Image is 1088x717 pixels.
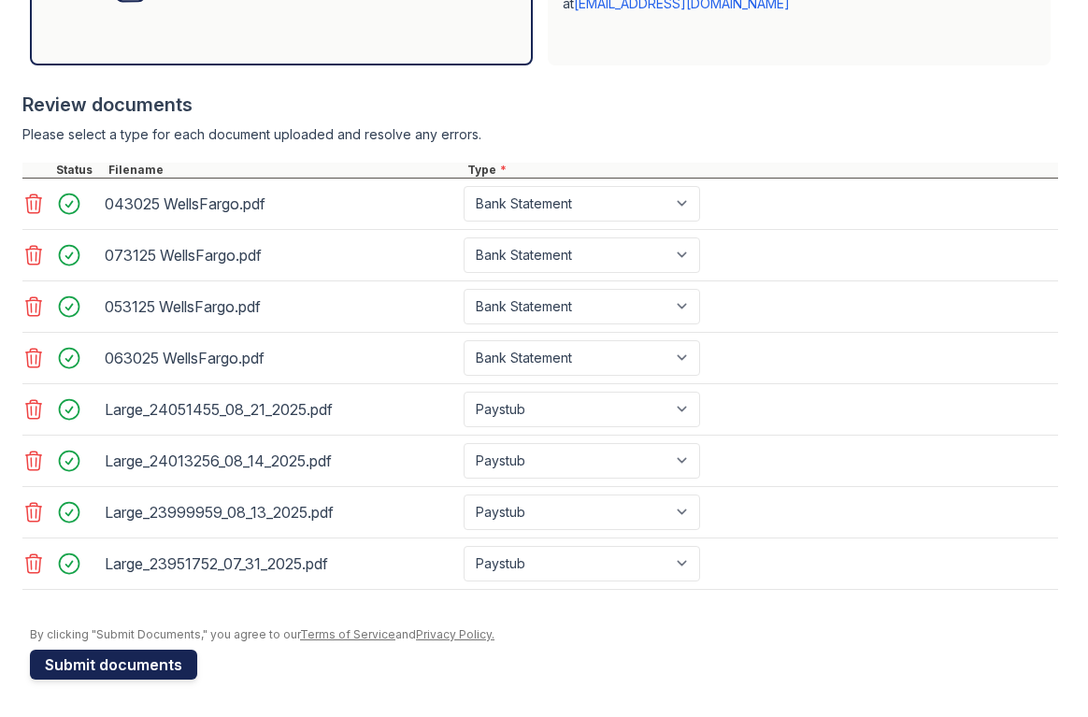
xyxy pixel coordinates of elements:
[22,92,1058,118] div: Review documents
[105,497,456,527] div: Large_23999959_08_13_2025.pdf
[464,163,1058,178] div: Type
[105,189,456,219] div: 043025 WellsFargo.pdf
[416,627,494,641] a: Privacy Policy.
[105,446,456,476] div: Large_24013256_08_14_2025.pdf
[105,163,464,178] div: Filename
[105,240,456,270] div: 073125 WellsFargo.pdf
[300,627,395,641] a: Terms of Service
[105,292,456,322] div: 053125 WellsFargo.pdf
[52,163,105,178] div: Status
[105,394,456,424] div: Large_24051455_08_21_2025.pdf
[22,125,1058,144] div: Please select a type for each document uploaded and resolve any errors.
[30,650,197,680] button: Submit documents
[105,343,456,373] div: 063025 WellsFargo.pdf
[30,627,1058,642] div: By clicking "Submit Documents," you agree to our and
[105,549,456,579] div: Large_23951752_07_31_2025.pdf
